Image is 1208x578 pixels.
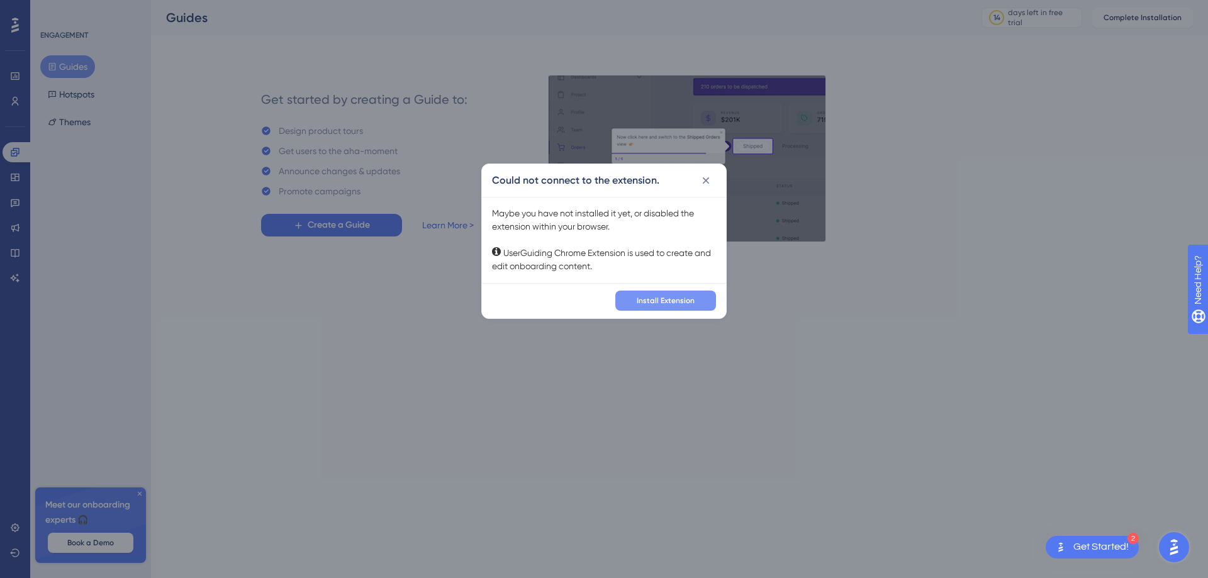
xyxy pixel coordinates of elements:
div: Get Started! [1073,540,1129,554]
img: launcher-image-alternative-text [1053,540,1068,555]
span: Install Extension [637,296,695,306]
iframe: UserGuiding AI Assistant Launcher [1155,528,1193,566]
h2: Could not connect to the extension. [492,173,659,188]
div: Maybe you have not installed it yet, or disabled the extension within your browser. UserGuiding C... [492,207,716,273]
span: Need Help? [30,3,79,18]
div: 2 [1127,533,1139,544]
div: Open Get Started! checklist, remaining modules: 2 [1046,536,1139,559]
